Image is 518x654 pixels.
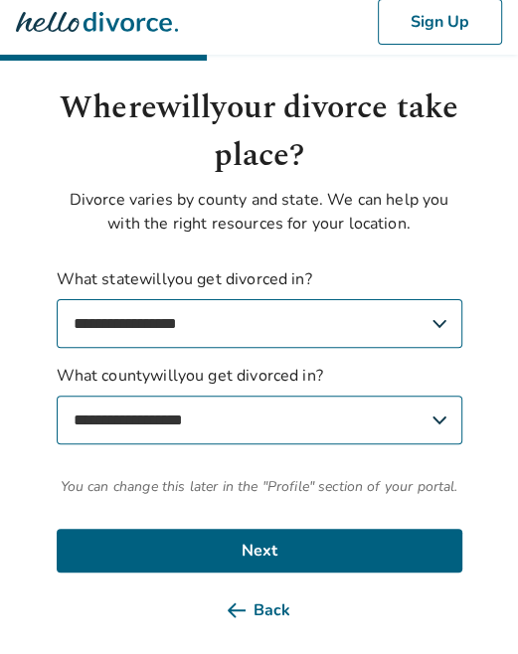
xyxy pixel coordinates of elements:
h1: Where will your divorce take place? [57,84,462,180]
label: What state will you get divorced in? [57,267,462,348]
button: Next [57,529,462,572]
select: What countywillyou get divorced in? [57,396,462,444]
iframe: Chat Widget [419,559,518,654]
p: Divorce varies by county and state. We can help you with the right resources for your location. [57,188,462,236]
span: You can change this later in the "Profile" section of your portal. [57,476,462,497]
button: Back [57,588,462,632]
label: What county will you get divorced in? [57,364,462,444]
select: What statewillyou get divorced in? [57,299,462,348]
